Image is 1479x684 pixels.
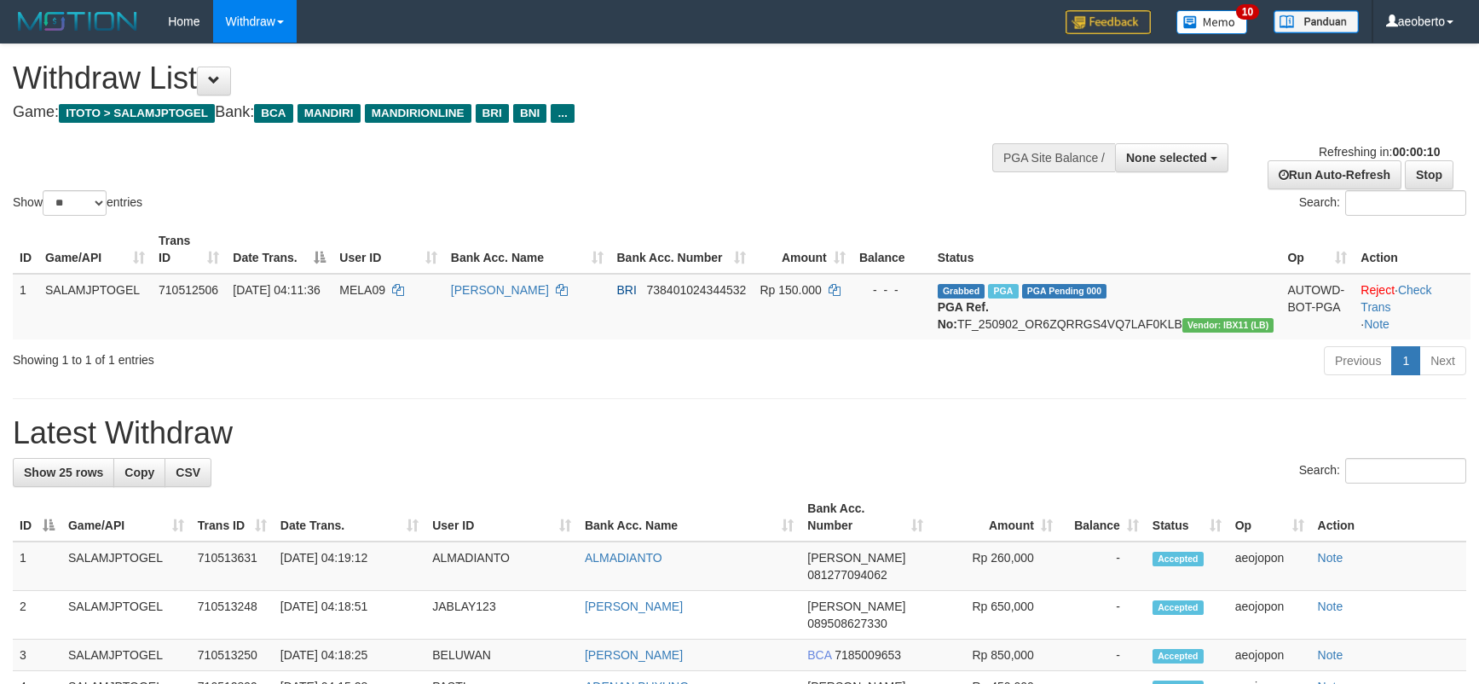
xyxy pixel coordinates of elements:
[1361,283,1431,314] a: Check Trans
[938,300,989,331] b: PGA Ref. No:
[274,493,425,542] th: Date Trans.: activate to sort column ascending
[1354,274,1470,339] td: · ·
[1176,10,1248,34] img: Button%20Memo.svg
[61,542,191,591] td: SALAMJPTOGEL
[930,640,1060,671] td: Rp 850,000
[1060,640,1146,671] td: -
[807,568,887,582] span: Copy 081277094062 to clipboard
[13,416,1466,450] h1: Latest Withdraw
[1060,591,1146,640] td: -
[13,61,969,96] h1: Withdraw List
[13,190,142,216] label: Show entries
[274,640,425,671] td: [DATE] 04:18:25
[444,225,610,274] th: Bank Acc. Name: activate to sort column ascending
[807,648,831,662] span: BCA
[1280,274,1354,339] td: AUTOWD-BOT-PGA
[647,283,747,297] span: Copy 738401024344532 to clipboard
[807,600,905,613] span: [PERSON_NAME]
[992,143,1115,172] div: PGA Site Balance /
[1392,145,1440,159] strong: 00:00:10
[124,466,154,479] span: Copy
[365,104,471,123] span: MANDIRIONLINE
[1228,591,1311,640] td: aeojopon
[585,551,662,565] a: ALMADIANTO
[425,591,578,640] td: JABLAY123
[1391,346,1420,375] a: 1
[191,493,274,542] th: Trans ID: activate to sort column ascending
[1115,143,1228,172] button: None selected
[1361,283,1395,297] a: Reject
[1228,493,1311,542] th: Op: activate to sort column ascending
[61,493,191,542] th: Game/API: activate to sort column ascending
[1060,493,1146,542] th: Balance: activate to sort column ascending
[1311,493,1466,542] th: Action
[800,493,930,542] th: Bank Acc. Number: activate to sort column ascending
[1354,225,1470,274] th: Action
[859,281,924,299] div: - - -
[1268,160,1401,189] a: Run Auto-Refresh
[930,493,1060,542] th: Amount: activate to sort column ascending
[191,591,274,640] td: 710513248
[13,493,61,542] th: ID: activate to sort column descending
[1228,640,1311,671] td: aeojopon
[1153,600,1204,615] span: Accepted
[59,104,215,123] span: ITOTO > SALAMJPTOGEL
[13,458,114,487] a: Show 25 rows
[274,542,425,591] td: [DATE] 04:19:12
[585,648,683,662] a: [PERSON_NAME]
[1319,145,1440,159] span: Refreshing in:
[176,466,200,479] span: CSV
[1146,493,1228,542] th: Status: activate to sort column ascending
[13,225,38,274] th: ID
[807,551,905,565] span: [PERSON_NAME]
[254,104,292,123] span: BCA
[1299,190,1466,216] label: Search:
[930,591,1060,640] td: Rp 650,000
[165,458,211,487] a: CSV
[476,104,509,123] span: BRI
[425,640,578,671] td: BELUWAN
[578,493,800,542] th: Bank Acc. Name: activate to sort column ascending
[1405,160,1453,189] a: Stop
[1182,318,1274,333] span: Vendor URL: https://dashboard.q2checkout.com/secure
[13,345,604,368] div: Showing 1 to 1 of 1 entries
[585,600,683,613] a: [PERSON_NAME]
[1299,458,1466,484] label: Search:
[38,225,152,274] th: Game/API: activate to sort column ascending
[159,283,218,297] span: 710512506
[807,617,887,630] span: Copy 089508627330 to clipboard
[930,542,1060,591] td: Rp 260,000
[1318,600,1343,613] a: Note
[1324,346,1392,375] a: Previous
[1318,648,1343,662] a: Note
[835,648,901,662] span: Copy 7185009653 to clipboard
[617,283,637,297] span: BRI
[551,104,574,123] span: ...
[274,591,425,640] td: [DATE] 04:18:51
[1066,10,1151,34] img: Feedback.jpg
[1060,542,1146,591] td: -
[1153,552,1204,566] span: Accepted
[1318,551,1343,565] a: Note
[610,225,754,274] th: Bank Acc. Number: activate to sort column ascending
[1345,190,1466,216] input: Search:
[931,225,1281,274] th: Status
[988,284,1018,299] span: Marked by aeojopon
[298,104,361,123] span: MANDIRI
[1345,458,1466,484] input: Search:
[38,274,152,339] td: SALAMJPTOGEL
[13,591,61,640] td: 2
[1228,542,1311,591] td: aeojopon
[191,542,274,591] td: 710513631
[61,640,191,671] td: SALAMJPTOGEL
[13,640,61,671] td: 3
[339,283,385,297] span: MELA09
[1126,151,1207,165] span: None selected
[1364,317,1389,331] a: Note
[61,591,191,640] td: SALAMJPTOGEL
[1153,649,1204,664] span: Accepted
[513,104,546,123] span: BNI
[13,542,61,591] td: 1
[233,283,320,297] span: [DATE] 04:11:36
[760,283,821,297] span: Rp 150.000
